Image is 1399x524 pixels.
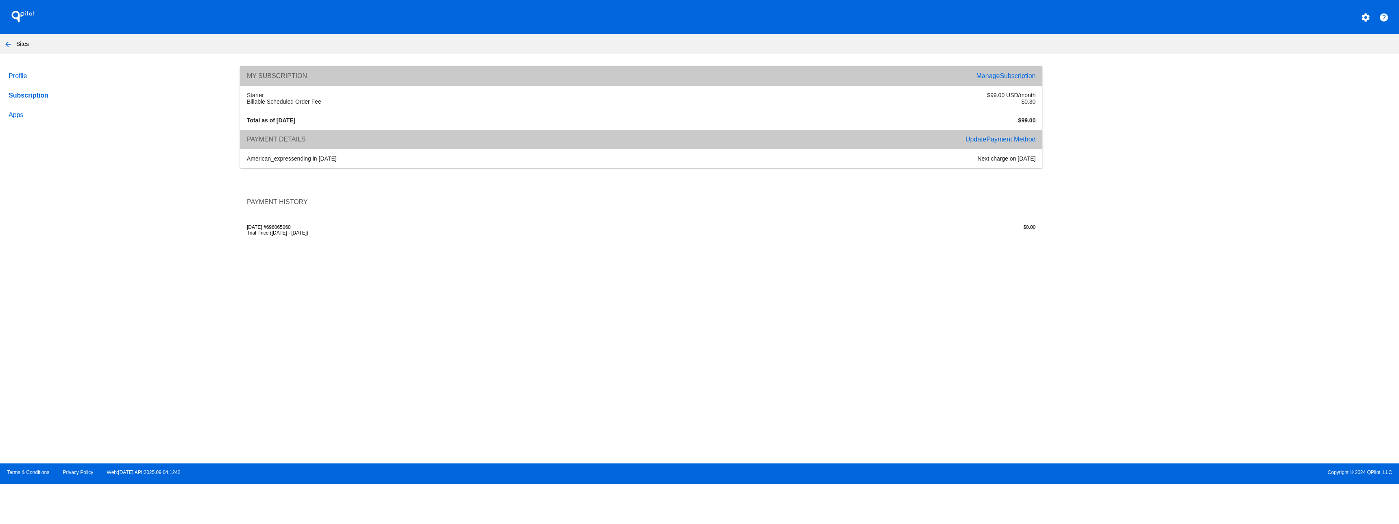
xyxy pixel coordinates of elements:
[1018,117,1036,124] strong: $99.00
[247,117,295,124] strong: Total as of [DATE]
[7,105,226,125] a: Apps
[1000,72,1035,79] span: Subscription
[247,198,308,205] span: Payment History
[7,9,39,25] h1: QPilot
[107,470,181,475] a: Web:[DATE] API:2025.09.04.1242
[986,136,1035,143] span: Payment Method
[706,470,1392,475] span: Copyright © 2024 QPilot, LLC
[242,155,641,162] div: ending in [DATE]
[7,86,226,105] a: Subscription
[242,92,641,98] div: Starter
[63,470,94,475] a: Privacy Policy
[641,92,1040,98] div: $99.00 USD/month
[1361,13,1371,22] mat-icon: settings
[3,39,13,49] mat-icon: arrow_back
[242,98,641,105] div: Billable Scheduled Order Fee
[965,136,1036,143] a: UpdatePayment Method
[247,72,307,79] span: My Subscription
[242,224,774,236] div: [DATE] #696065060
[1379,13,1389,22] mat-icon: help
[247,136,306,143] span: Payment Details
[774,224,1040,236] div: $0.00
[7,66,226,86] a: Profile
[247,230,769,236] li: Trial Price ([DATE] - [DATE])
[641,98,1040,105] div: $0.30
[976,72,1036,79] a: ManageSubscription
[247,155,294,162] span: american_express
[7,470,49,475] a: Terms & Conditions
[641,155,1040,162] div: Next charge on [DATE]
